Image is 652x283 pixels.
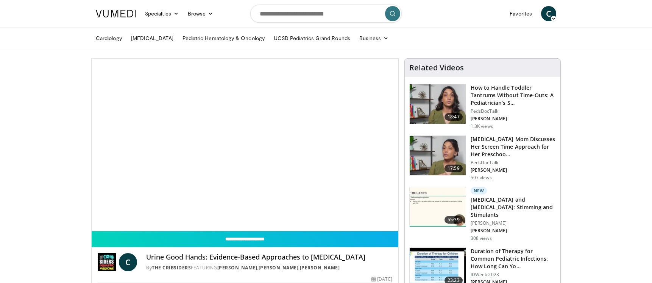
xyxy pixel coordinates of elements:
[471,187,487,194] p: New
[445,113,463,121] span: 18:47
[217,264,257,271] a: [PERSON_NAME]
[471,108,556,114] p: PedsDocTalk
[541,6,556,21] a: C
[91,31,126,46] a: Cardiology
[98,253,116,271] img: The Cribsiders
[300,264,340,271] a: [PERSON_NAME]
[471,84,556,107] h3: How to Handle Toddler Tantrums Without Time-Outs: A Pediatrician’s S…
[471,135,556,158] h3: [MEDICAL_DATA] Mom Discusses Her Screen Time Approach for Her Preschoo…
[471,175,492,181] p: 597 views
[152,264,191,271] a: The Cribsiders
[178,31,269,46] a: Pediatric Hematology & Oncology
[471,196,556,219] h3: [MEDICAL_DATA] and [MEDICAL_DATA]: Stimming and Stimulants
[183,6,218,21] a: Browse
[250,5,402,23] input: Search topics, interventions
[471,160,556,166] p: PedsDocTalk
[259,264,299,271] a: [PERSON_NAME]
[410,187,466,227] img: d36e463e-79e1-402d-9e36-b355bbb887a9.150x105_q85_crop-smart_upscale.jpg
[471,123,493,129] p: 1.3K views
[471,228,556,234] p: [PERSON_NAME]
[471,235,492,241] p: 308 views
[471,116,556,122] p: [PERSON_NAME]
[409,63,464,72] h4: Related Videos
[409,84,556,129] a: 18:47 How to Handle Toddler Tantrums Without Time-Outs: A Pediatrician’s S… PedsDocTalk [PERSON_N...
[410,136,466,175] img: 545bfb05-4c46-43eb-a600-77e1c8216bd9.150x105_q85_crop-smart_upscale.jpg
[471,247,556,270] h3: Duration of Therapy for Common Pediatric Infections: How Long Can Yo…
[471,167,556,173] p: [PERSON_NAME]
[126,31,178,46] a: [MEDICAL_DATA]
[409,135,556,181] a: 17:59 [MEDICAL_DATA] Mom Discusses Her Screen Time Approach for Her Preschoo… PedsDocTalk [PERSON...
[355,31,393,46] a: Business
[140,6,183,21] a: Specialties
[410,84,466,124] img: 50ea502b-14b0-43c2-900c-1755f08e888a.150x105_q85_crop-smart_upscale.jpg
[146,264,392,271] div: By FEATURING , ,
[371,276,392,283] div: [DATE]
[269,31,355,46] a: UCSD Pediatrics Grand Rounds
[471,272,556,278] p: IDWeek 2023
[505,6,537,21] a: Favorites
[471,220,556,226] p: [PERSON_NAME]
[119,253,137,271] a: C
[96,10,136,17] img: VuMedi Logo
[146,253,392,261] h4: Urine Good Hands: Evidence-Based Approaches to [MEDICAL_DATA]
[445,216,463,224] span: 55:39
[92,59,398,231] video-js: Video Player
[445,165,463,172] span: 17:59
[409,187,556,241] a: 55:39 New [MEDICAL_DATA] and [MEDICAL_DATA]: Stimming and Stimulants [PERSON_NAME] [PERSON_NAME] ...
